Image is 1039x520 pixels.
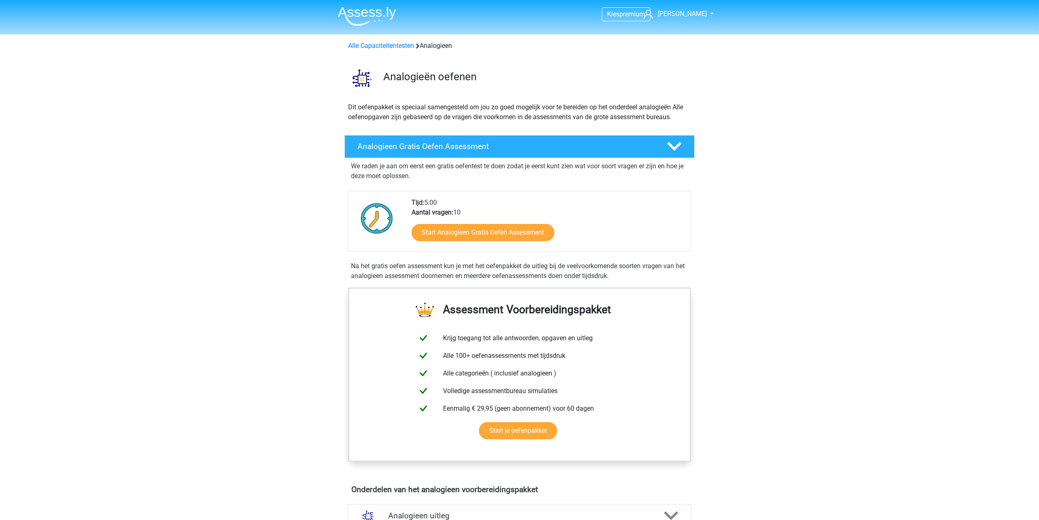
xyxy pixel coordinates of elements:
[348,102,691,122] p: Dit oefenpakket is speciaal samengesteld om jou zo goed mogelijk voor te bereiden op het onderdee...
[479,422,557,439] a: Start je oefenpakket
[345,41,694,51] div: Analogieen
[348,261,691,281] div: Na het gratis oefen assessment kun je met het oefenpakket de uitleg bij de veelvoorkomende soorte...
[412,208,453,216] b: Aantal vragen:
[338,7,396,26] img: Assessly
[641,9,708,19] a: [PERSON_NAME]
[345,61,380,95] img: analogieen
[351,485,688,494] h4: Onderdelen van het analogieen voorbereidingspakket
[356,198,398,239] img: Klok
[607,10,619,18] span: Kies
[602,9,650,20] a: Kiespremium
[405,198,690,251] div: 5:00 10
[658,10,707,18] span: [PERSON_NAME]
[412,199,424,206] b: Tijd:
[358,142,654,151] h4: Analogieen Gratis Oefen Assessment
[383,70,688,83] h3: Analogieën oefenen
[619,10,645,18] span: premium
[412,224,554,241] a: Start Analogieen Gratis Oefen Assessment
[341,135,698,158] a: Analogieen Gratis Oefen Assessment
[351,161,688,181] p: We raden je aan om eerst een gratis oefentest te doen zodat je eerst kunt zien wat voor soort vra...
[348,42,414,50] a: Alle Capaciteitentesten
